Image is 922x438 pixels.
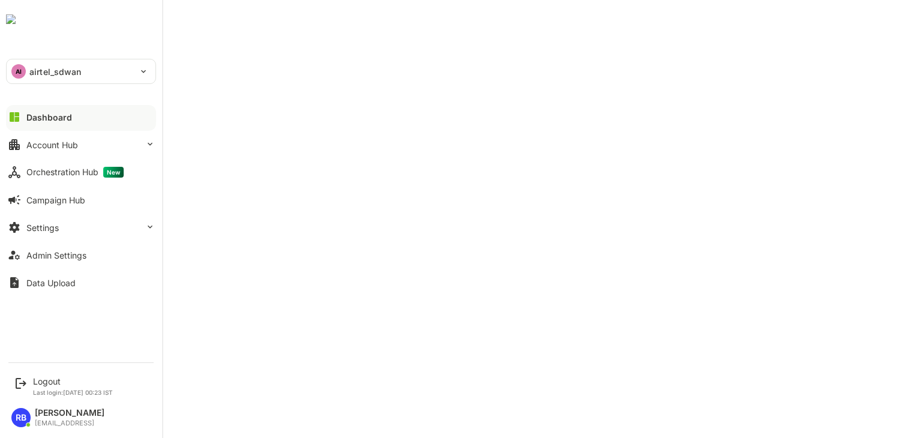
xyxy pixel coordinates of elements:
div: Admin Settings [26,250,86,260]
div: [PERSON_NAME] [35,408,104,418]
div: Campaign Hub [26,195,85,205]
div: [EMAIL_ADDRESS] [35,419,104,427]
img: undefinedjpg [6,14,16,24]
p: Last login: [DATE] 00:23 IST [33,389,113,396]
div: AIairtel_sdwan [7,59,155,83]
div: RB [11,408,31,427]
button: Settings [6,215,156,239]
div: AI [11,64,26,79]
div: Logout [33,376,113,386]
p: airtel_sdwan [29,65,82,78]
button: Data Upload [6,271,156,295]
span: New [103,167,124,178]
button: Campaign Hub [6,188,156,212]
button: Admin Settings [6,243,156,267]
div: Data Upload [26,278,76,288]
button: Orchestration HubNew [6,160,156,184]
div: Dashboard [26,112,72,122]
button: Dashboard [6,105,156,129]
button: Account Hub [6,133,156,157]
div: Orchestration Hub [26,167,124,178]
div: Settings [26,223,59,233]
div: Account Hub [26,140,78,150]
